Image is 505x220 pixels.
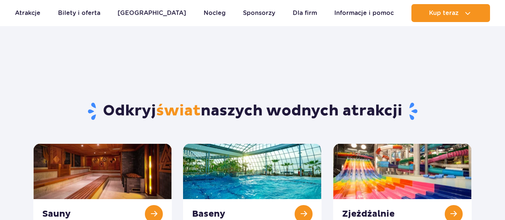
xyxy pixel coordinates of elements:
a: Dla firm [293,4,317,22]
a: Informacje i pomoc [334,4,394,22]
a: [GEOGRAPHIC_DATA] [118,4,186,22]
button: Kup teraz [411,4,490,22]
h1: Odkryj naszych wodnych atrakcji [33,102,472,121]
span: świat [156,102,201,120]
a: Bilety i oferta [58,4,100,22]
a: Atrakcje [15,4,40,22]
a: Nocleg [204,4,226,22]
span: Kup teraz [429,10,459,16]
a: Sponsorzy [243,4,275,22]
